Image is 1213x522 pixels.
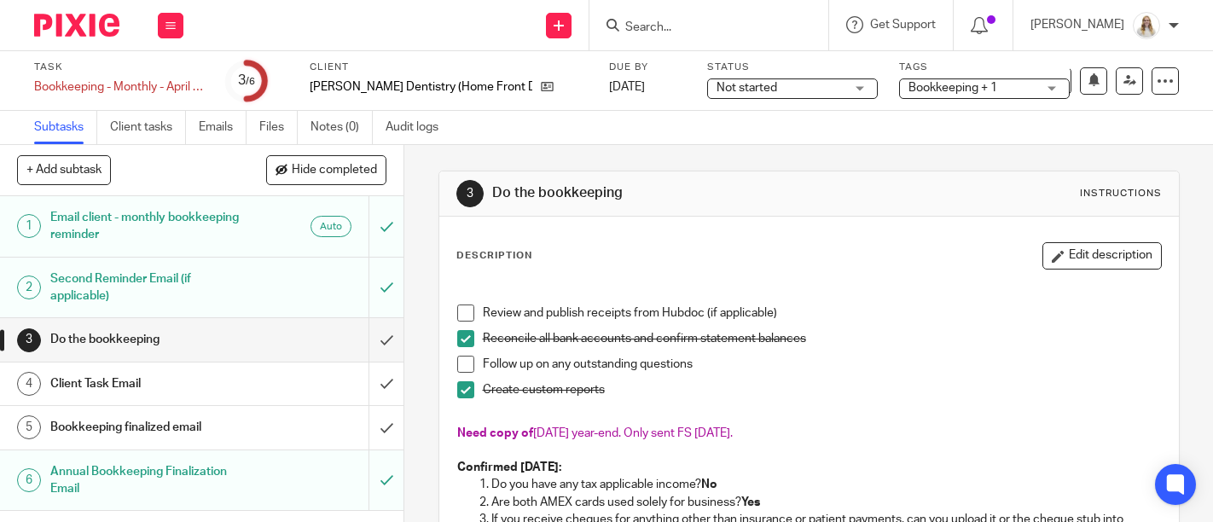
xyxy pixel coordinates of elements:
span: Get Support [870,19,936,31]
p: Create custom reports [483,381,1161,398]
button: + Add subtask [17,155,111,184]
input: Search [624,20,777,36]
h1: Do the bookkeeping [50,327,252,352]
span: [DATE] year-end. Only sent FS [DATE]. [533,427,733,439]
span: [DATE] [609,81,645,93]
div: 4 [17,372,41,396]
label: Status [707,61,878,74]
a: Notes (0) [311,111,373,144]
img: Headshot%2011-2024%20white%20background%20square%202.JPG [1133,12,1160,39]
h1: Annual Bookkeeping Finalization Email [50,459,252,502]
span: Bookkeeping + 1 [908,82,997,94]
strong: Yes [741,496,760,508]
div: 5 [17,415,41,439]
a: Subtasks [34,111,97,144]
label: Client [310,61,588,74]
h1: Second Reminder Email (if applicable) [50,266,252,310]
a: Client tasks [110,111,186,144]
p: Description [456,249,532,263]
a: Audit logs [386,111,451,144]
h1: Bookkeeping finalized email [50,415,252,440]
p: Follow up on any outstanding questions [483,356,1161,373]
small: /6 [246,77,255,86]
h1: Client Task Email [50,371,252,397]
strong: Confirmed [DATE]: [457,461,561,473]
p: Do you have any tax applicable income? [491,476,1161,493]
h1: Email client - monthly bookkeeping reminder [50,205,252,248]
h1: Do the bookkeeping [492,184,845,202]
p: Review and publish receipts from Hubdoc (if applicable) [483,304,1161,322]
p: [PERSON_NAME] Dentistry (Home Front Dental) [310,78,532,96]
div: Auto [311,216,351,237]
a: Files [259,111,298,144]
div: Bookkeeping - Monthly - April - July [34,78,205,96]
span: Not started [717,82,777,94]
div: 3 [17,328,41,352]
button: Hide completed [266,155,386,184]
p: Reconcile all bank accounts and confirm statement balances [483,330,1161,347]
div: 6 [17,468,41,492]
div: 1 [17,214,41,238]
strong: No [701,478,717,490]
div: Instructions [1080,187,1162,200]
div: 2 [17,275,41,299]
label: Task [34,61,205,74]
span: Need copy of [457,427,533,439]
p: Are both AMEX cards used solely for business? [491,494,1161,511]
label: Tags [899,61,1070,74]
label: Due by [609,61,686,74]
button: Edit description [1042,242,1162,270]
p: [PERSON_NAME] [1030,16,1124,33]
div: 3 [238,71,255,90]
a: Emails [199,111,247,144]
span: Hide completed [292,164,377,177]
img: Pixie [34,14,119,37]
div: 3 [456,180,484,207]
